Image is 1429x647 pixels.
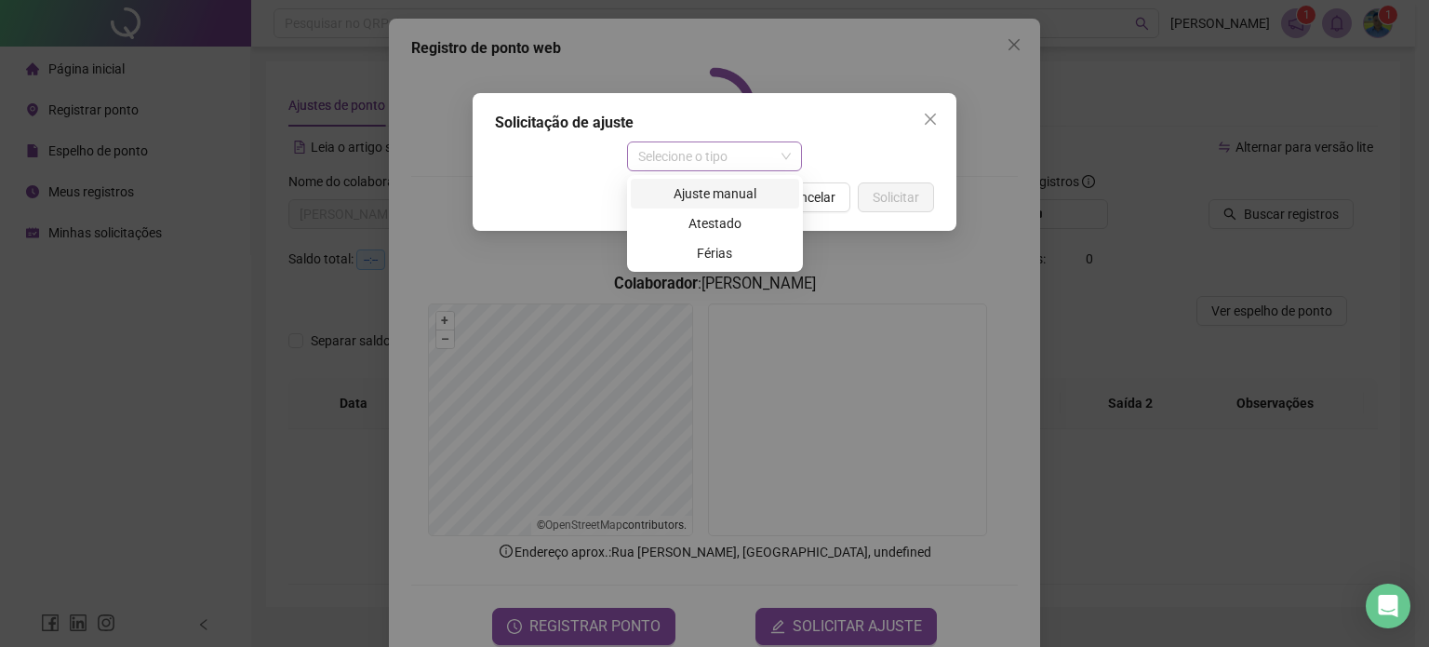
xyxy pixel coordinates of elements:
[915,104,945,134] button: Close
[769,182,850,212] button: Cancelar
[631,179,799,209] div: Ajuste manual
[642,183,788,204] div: Ajuste manual
[642,213,788,234] div: Atestado
[631,238,799,268] div: Férias
[1366,584,1410,628] div: Open Intercom Messenger
[923,112,938,127] span: close
[642,243,788,263] div: Férias
[495,112,934,134] div: Solicitação de ajuste
[858,182,934,212] button: Solicitar
[631,209,799,238] div: Atestado
[784,187,835,208] span: Cancelar
[638,142,792,170] span: Selecione o tipo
